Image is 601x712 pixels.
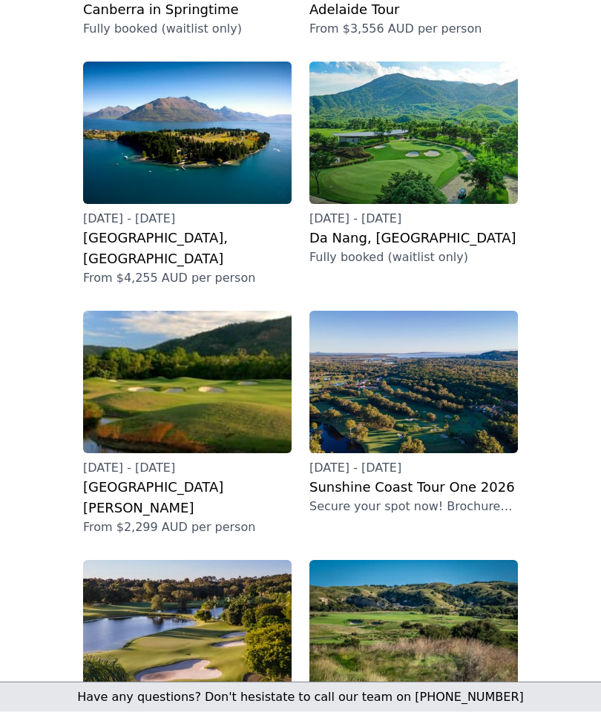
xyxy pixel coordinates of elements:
h2: [GEOGRAPHIC_DATA][PERSON_NAME] [83,478,292,519]
p: [DATE] - [DATE] [83,460,292,478]
p: Fully booked (waitlist only) [83,21,292,39]
a: [DATE] - [DATE][GEOGRAPHIC_DATA], [GEOGRAPHIC_DATA]From $4,255 AUD per person [83,62,292,288]
a: [DATE] - [DATE]Sunshine Coast Tour One 2026Secure your spot now! Brochure coming soon [309,311,518,516]
h2: Sunshine Coast Tour One 2026 [309,478,518,498]
a: [DATE] - [DATE][GEOGRAPHIC_DATA][PERSON_NAME]From $2,299 AUD per person [83,311,292,537]
p: From $2,299 AUD per person [83,519,292,537]
p: From $3,556 AUD per person [309,21,518,39]
h2: Da Nang, [GEOGRAPHIC_DATA] [309,228,518,249]
p: Fully booked (waitlist only) [309,249,518,267]
p: [DATE] - [DATE] [309,211,518,228]
h2: [GEOGRAPHIC_DATA], [GEOGRAPHIC_DATA] [83,228,292,270]
p: [DATE] - [DATE] [83,211,292,228]
a: [DATE] - [DATE]Da Nang, [GEOGRAPHIC_DATA]Fully booked (waitlist only) [309,62,518,267]
p: Secure your spot now! Brochure coming soon [309,498,518,516]
p: From $4,255 AUD per person [83,270,292,288]
p: [DATE] - [DATE] [309,460,518,478]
